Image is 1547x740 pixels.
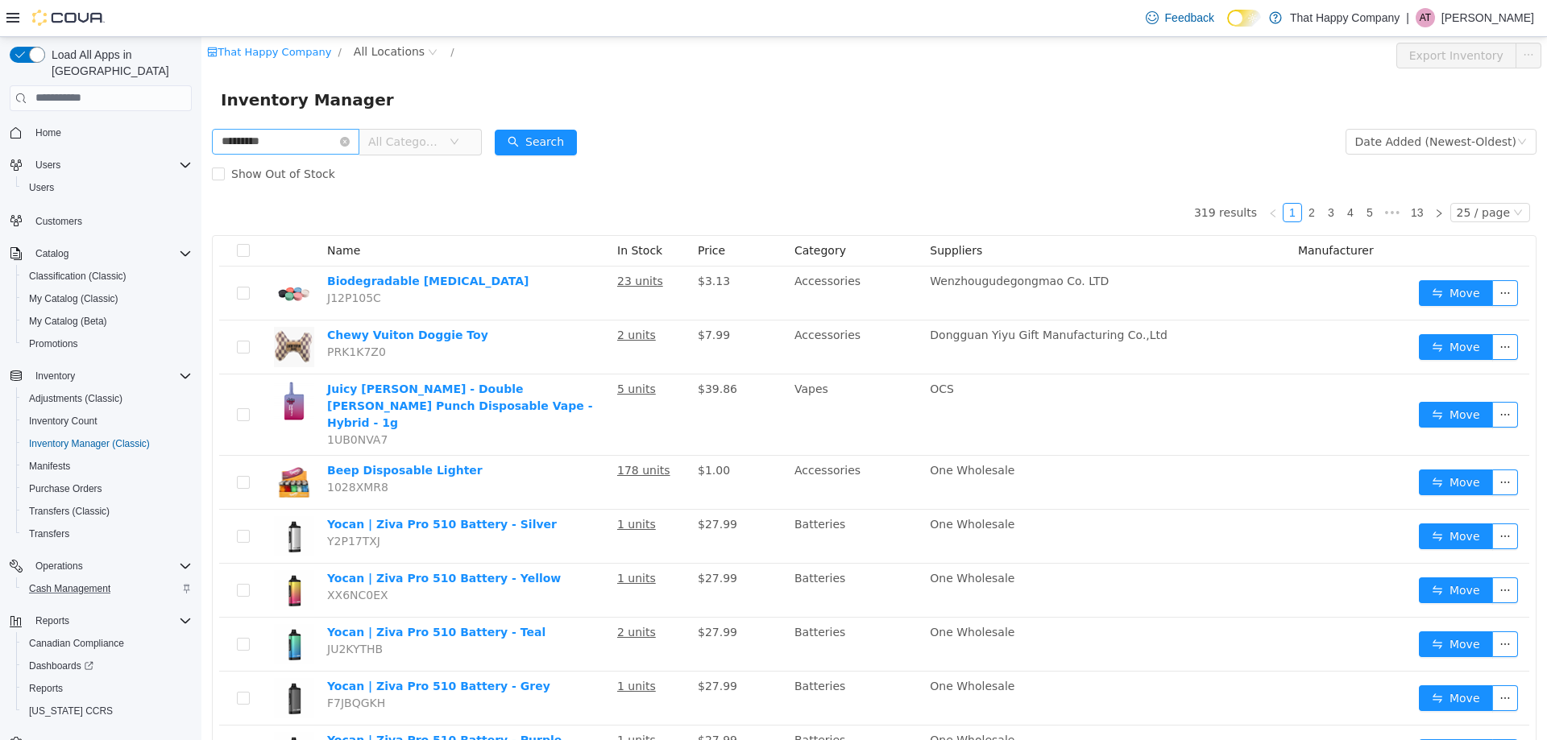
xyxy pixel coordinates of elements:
[1406,8,1409,27] p: |
[29,292,118,305] span: My Catalog (Classic)
[23,411,192,431] span: Inventory Count
[23,579,117,598] a: Cash Management
[1120,166,1139,185] li: 3
[1217,594,1292,620] button: icon: swapMove
[416,427,469,440] u: 178 units
[16,387,198,410] button: Adjustments (Classic)
[587,337,722,419] td: Vapes
[416,697,454,709] u: 1 units
[35,215,82,228] span: Customers
[29,611,76,630] button: Reports
[3,121,198,144] button: Home
[1082,167,1100,184] a: 1
[416,481,454,494] u: 1 units
[1217,243,1292,269] button: icon: swapMove
[29,415,97,428] span: Inventory Count
[16,523,198,545] button: Transfers
[1178,166,1204,185] li: Next 5 Pages
[1291,297,1317,323] button: icon: ellipsis
[23,312,114,331] a: My Catalog (Beta)
[1314,6,1340,31] button: icon: ellipsis
[23,656,192,676] span: Dashboards
[126,291,287,304] a: Chewy Vuiton Doggie Toy
[29,244,192,263] span: Catalog
[29,582,110,595] span: Cash Management
[29,556,192,576] span: Operations
[23,334,192,353] span: Promotions
[1165,10,1214,26] span: Feedback
[45,47,192,79] span: Load All Apps in [GEOGRAPHIC_DATA]
[126,207,159,220] span: Name
[73,641,113,681] img: Yocan | Ziva Pro 510 Battery - Grey hero shot
[23,524,76,544] a: Transfers
[35,126,61,139] span: Home
[496,643,536,655] span: $27.99
[728,589,813,602] span: One Wholesale
[1217,297,1292,323] button: icon: swapMove
[1101,167,1119,184] a: 2
[496,535,536,548] span: $27.99
[248,100,258,111] i: icon: down
[1097,207,1172,220] span: Manufacturer
[496,481,536,494] span: $27.99
[23,679,69,698] a: Reports
[1291,365,1317,391] button: icon: ellipsis
[35,247,68,260] span: Catalog
[728,207,781,220] span: Suppliers
[73,479,113,519] img: Yocan | Ziva Pro 510 Battery - Silver hero shot
[23,434,192,453] span: Inventory Manager (Classic)
[136,9,139,21] span: /
[35,560,83,573] span: Operations
[126,238,327,250] a: Biodegradable [MEDICAL_DATA]
[1067,172,1076,181] i: icon: left
[23,312,192,331] span: My Catalog (Beta)
[728,481,813,494] span: One Wholesale
[29,611,192,630] span: Reports
[23,479,109,498] a: Purchase Orders
[73,290,113,330] img: Chewy Vuiton Doggie Toy hero shot
[29,392,122,405] span: Adjustments (Classic)
[496,697,536,709] span: $27.99
[29,705,113,717] span: [US_STATE] CCRS
[29,155,192,175] span: Users
[35,370,75,382] span: Inventory
[19,50,202,76] span: Inventory Manager
[29,337,78,350] span: Promotions
[587,229,722,283] td: Accessories
[1205,167,1227,184] a: 13
[1195,6,1315,31] button: Export Inventory
[23,502,116,521] a: Transfers (Classic)
[23,701,192,721] span: Washington CCRS
[16,287,198,310] button: My Catalog (Classic)
[1062,166,1081,185] li: Previous Page
[23,679,192,698] span: Reports
[496,345,536,358] span: $39.86
[1121,167,1138,184] a: 3
[29,122,192,143] span: Home
[416,238,462,250] u: 23 units
[1291,243,1317,269] button: icon: ellipsis
[16,577,198,600] button: Cash Management
[16,477,198,500] button: Purchase Orders
[23,701,119,721] a: [US_STATE] CCRS
[29,637,124,650] span: Canadian Compliance
[35,159,60,172] span: Users
[1291,432,1317,458] button: icon: ellipsis
[32,10,105,26] img: Cova
[23,634,192,653] span: Canadian Compliance
[23,524,192,544] span: Transfers
[293,93,375,118] button: icon: searchSearch
[993,166,1056,185] li: 319 results
[496,291,529,304] span: $7.99
[29,155,67,175] button: Users
[23,502,192,521] span: Transfers (Classic)
[23,178,192,197] span: Users
[1140,167,1158,184] a: 4
[126,396,186,409] span: 1UB0NVA7
[1139,166,1159,185] li: 4
[126,552,187,564] span: XX6NC0EX
[6,9,130,21] a: icon: shopThat Happy Company
[1159,166,1178,185] li: 5
[416,345,454,358] u: 5 units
